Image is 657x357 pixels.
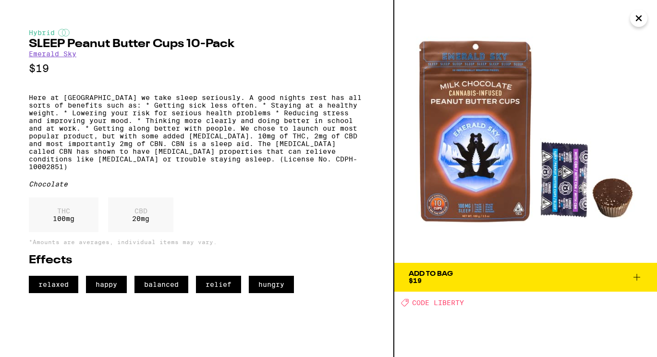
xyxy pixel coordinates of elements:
img: hybridColor.svg [58,29,70,37]
p: THC [53,207,74,215]
span: happy [86,276,127,293]
span: CODE LIBERTY [412,299,464,307]
h2: SLEEP Peanut Butter Cups 10-Pack [29,38,365,50]
p: $19 [29,62,365,74]
h2: Effects [29,255,365,266]
div: Chocolate [29,180,365,188]
span: balanced [134,276,188,293]
p: Here at [GEOGRAPHIC_DATA] we take sleep seriously. A good nights rest has all sorts of benefits s... [29,94,365,171]
div: Add To Bag [409,271,453,277]
button: Add To Bag$19 [394,263,657,292]
span: relief [196,276,241,293]
span: $19 [409,277,422,284]
p: *Amounts are averages, individual items may vary. [29,239,365,245]
a: Emerald Sky [29,50,76,58]
span: relaxed [29,276,78,293]
div: 100 mg [29,197,98,232]
button: Close [630,10,647,27]
div: 20 mg [108,197,173,232]
div: Hybrid [29,29,365,37]
p: CBD [132,207,149,215]
span: hungry [249,276,294,293]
